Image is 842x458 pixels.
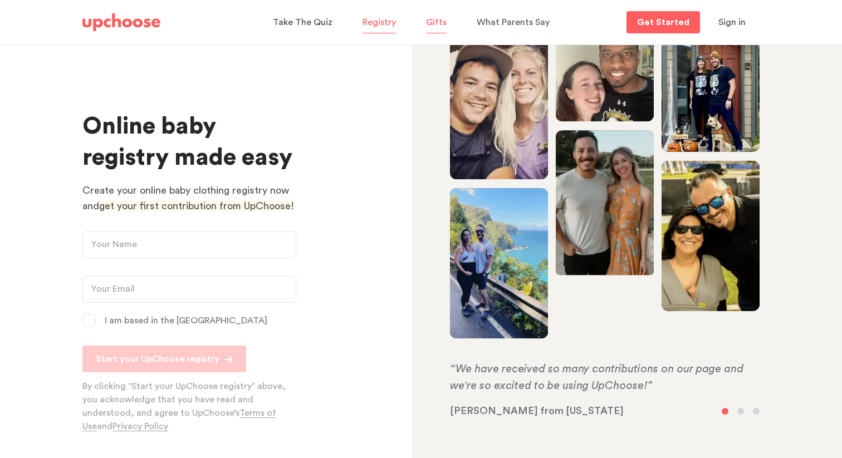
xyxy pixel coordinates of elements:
span: Registry [363,18,396,27]
input: Your Name [82,232,296,258]
a: UpChoose [82,11,160,34]
img: Man and woman in a garden wearing sunglasses, woman carrying her baby in babywearing gear, both s... [662,161,760,315]
img: UpChoose [82,13,160,31]
a: Registry [363,12,399,33]
p: I am based in the [GEOGRAPHIC_DATA] [105,314,267,327]
button: Start your UpChoose registry [82,346,246,372]
p: By clicking “Start your UpChoose registry” above, you acknowledge that you have read and understo... [82,380,302,433]
span: get your first contribution from UpChoose! [99,201,294,211]
p: [PERSON_NAME] from [US_STATE] [450,405,760,418]
img: Smiling couple embracing each other, radiating happiness [556,130,654,275]
a: What Parents Say [477,12,553,33]
p: Get Started [637,18,689,27]
img: Expecting couple on a scenic mountain walk, with a beautiful sea backdrop, woman pregnant and smi... [450,188,548,338]
button: Sign in [704,11,760,33]
img: Joyful couple smiling together at the camera [450,41,548,179]
img: Couple and their dog posing in front of their porch, dressed for Halloween, with a 'welcome' sign... [662,42,760,152]
p: Start your UpChoose registry [96,352,219,366]
a: Gifts [426,12,450,33]
a: Get Started [626,11,700,33]
a: Take The Quiz [273,12,336,33]
span: What Parents Say [477,18,550,27]
span: Online baby registry made easy [82,115,292,169]
span: Gifts [426,18,447,27]
a: Privacy Policy [112,422,168,431]
p: “We have received so many contributions on our page and we're so excited to be using UpChoose!” [450,361,760,394]
a: Terms of Use [82,408,276,431]
span: Create your online baby clothing registry now and [82,185,289,211]
input: Your Email [82,276,296,303]
span: Take The Quiz [273,18,332,27]
span: Sign in [718,18,746,27]
img: Happy couple beaming at the camera, sharing a warm moment [556,43,654,121]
